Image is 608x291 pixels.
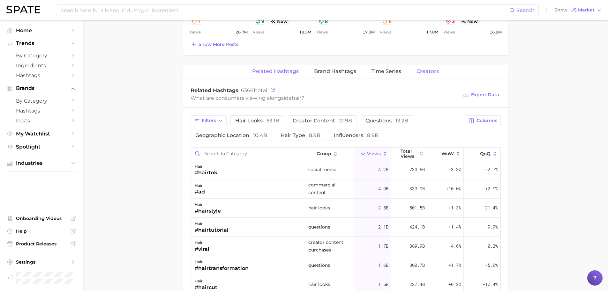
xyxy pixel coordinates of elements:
button: Filters [191,115,227,126]
a: Hashtags [5,70,78,80]
button: hair#hairtoksocial media4.2b730.6b-3.3%-2.7% [191,160,500,179]
span: Total Views [401,149,417,159]
div: hair [195,201,221,208]
span: 8.9b [309,132,320,138]
span: influencers [334,133,379,138]
a: Hashtags [5,106,78,116]
span: 10.4b [253,132,267,138]
span: commercial content [308,181,352,196]
span: new [268,18,290,25]
button: hair#hairstylehair looks2.5b501.5b+1.3%-21.4% [191,199,500,218]
button: QoQ [464,148,500,160]
a: Log out. Currently logged in as Brennan McVicar with e-mail brennan@spate.nyc. [5,270,78,286]
button: ShowUS Market [553,6,603,14]
div: hair [195,163,217,170]
span: 4.2b [378,166,388,173]
button: 9 [253,18,267,25]
span: questions [308,223,330,231]
button: Industries [5,158,78,168]
span: Related Hashtags [191,87,238,93]
div: #hairtok [195,169,217,177]
span: Ingredients [16,62,67,69]
span: by Category [16,98,67,104]
span: creator content, purchases [308,238,352,254]
span: 300.7b [409,261,425,269]
span: 424.1b [409,223,425,231]
button: 8 [316,18,331,25]
span: +1.7% [448,261,461,269]
span: +0.2% [448,280,461,288]
input: Search here for a brand, industry, or ingredient [60,5,509,16]
span: +1.3% [448,204,461,212]
div: #hairstyle [195,207,221,215]
button: Trends [5,39,78,48]
a: Product Releases [5,239,78,249]
span: Search [516,7,535,13]
span: 2.5b [378,204,388,212]
div: #viral [195,245,209,253]
button: Show more posts [189,40,240,49]
div: What are consumers viewing alongside ? [191,94,459,102]
span: Views [253,28,264,36]
span: geographic location [195,133,267,138]
span: Columns [477,118,497,123]
span: 1.7b [378,242,388,250]
a: Onboarding Videos [5,214,78,223]
span: 18.5m [299,28,311,36]
span: by Category [16,53,67,59]
button: hair#viralcreator content, purchases1.7b389.9b-4.6%-0.3% [191,237,500,256]
span: +10.0% [446,185,461,193]
a: Ingredients [5,61,78,70]
span: total [241,87,267,93]
span: questions [308,261,330,269]
span: US Market [570,8,595,12]
span: hair looks [308,204,330,212]
span: -21.4% [483,204,498,212]
div: hair [195,220,229,228]
span: Onboarding Videos [16,215,67,221]
img: SPATE [6,6,40,13]
span: Spotlight [16,144,67,150]
span: 1.6b [378,261,388,269]
button: hair#hairtutorialquestions2.1b424.1b+1.4%-9.9% [191,218,500,237]
span: hair looks [308,280,330,288]
a: Home [5,25,78,35]
span: Show [554,8,568,12]
span: Industries [16,160,67,166]
span: QoQ [480,151,491,156]
div: #hairtransformation [195,265,249,272]
span: +1.4% [448,223,461,231]
div: hair [195,277,217,285]
button: Columns [465,115,500,126]
span: creator content [293,118,352,123]
span: 26.7m [236,28,248,36]
button: Export Data [462,90,500,99]
span: 2.1b [378,223,388,231]
span: social media [308,166,336,173]
span: 8.9b [367,132,379,138]
button: 3 [443,18,457,25]
a: My Watchlist [5,129,78,139]
span: -4.6% [448,242,461,250]
a: Settings [5,257,78,267]
span: -0.3% [485,242,498,250]
span: Views [316,28,328,36]
span: hair [292,95,301,101]
a: Help [5,226,78,236]
span: -2.7% [485,166,498,173]
button: group [306,148,355,160]
span: questions [365,118,408,123]
span: 63661 [241,87,255,93]
span: Product Releases [16,241,67,247]
span: 21.9b [339,118,352,124]
span: +2.9% [485,185,498,193]
button: hair#hairtransformationquestions1.6b300.7b+1.7%-5.0% [191,256,500,275]
span: WoW [441,151,454,156]
span: 16.8m [490,28,502,36]
span: Help [16,228,67,234]
span: Home [16,27,67,33]
a: Posts [5,116,78,126]
span: Views [380,28,391,36]
a: by Category [5,96,78,106]
span: Brand Hashtags [314,69,356,74]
